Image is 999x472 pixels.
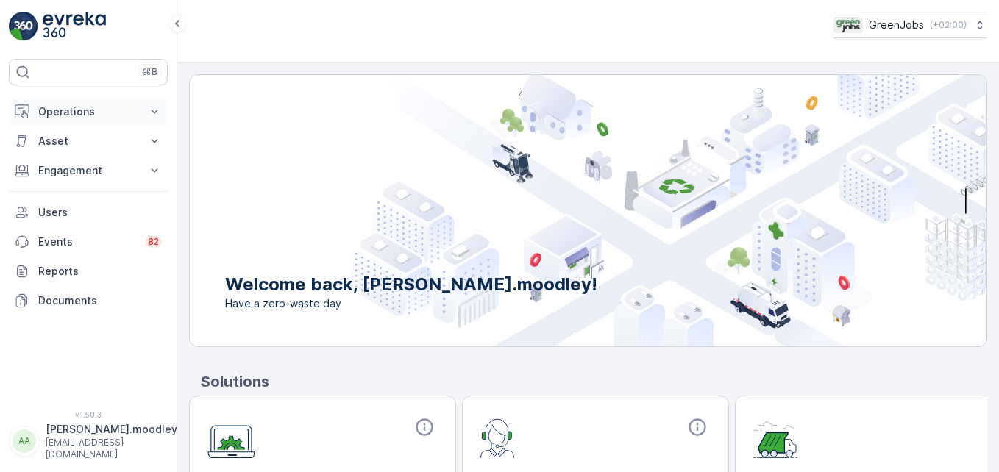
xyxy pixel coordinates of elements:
[480,417,515,458] img: module-icon
[38,235,136,249] p: Events
[833,17,863,33] img: Green_Jobs_Logo.png
[9,422,168,460] button: AA[PERSON_NAME].moodley[EMAIL_ADDRESS][DOMAIN_NAME]
[46,422,177,437] p: [PERSON_NAME].moodley
[869,18,924,32] p: GreenJobs
[43,12,106,41] img: logo_light-DOdMpM7g.png
[9,257,168,286] a: Reports
[148,236,159,248] p: 82
[38,163,138,178] p: Engagement
[9,286,168,315] a: Documents
[225,273,597,296] p: Welcome back, [PERSON_NAME].moodley!
[9,410,168,419] span: v 1.50.3
[38,293,162,308] p: Documents
[9,97,168,126] button: Operations
[143,66,157,78] p: ⌘B
[38,134,138,149] p: Asset
[38,205,162,220] p: Users
[9,156,168,185] button: Engagement
[753,417,798,458] img: module-icon
[833,12,987,38] button: GreenJobs(+02:00)
[46,437,177,460] p: [EMAIL_ADDRESS][DOMAIN_NAME]
[9,198,168,227] a: Users
[9,227,168,257] a: Events82
[38,104,138,119] p: Operations
[207,417,255,459] img: module-icon
[9,12,38,41] img: logo
[225,296,597,311] span: Have a zero-waste day
[201,371,987,393] p: Solutions
[9,126,168,156] button: Asset
[350,75,986,346] img: city illustration
[38,264,162,279] p: Reports
[13,429,36,453] div: AA
[930,19,967,31] p: ( +02:00 )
